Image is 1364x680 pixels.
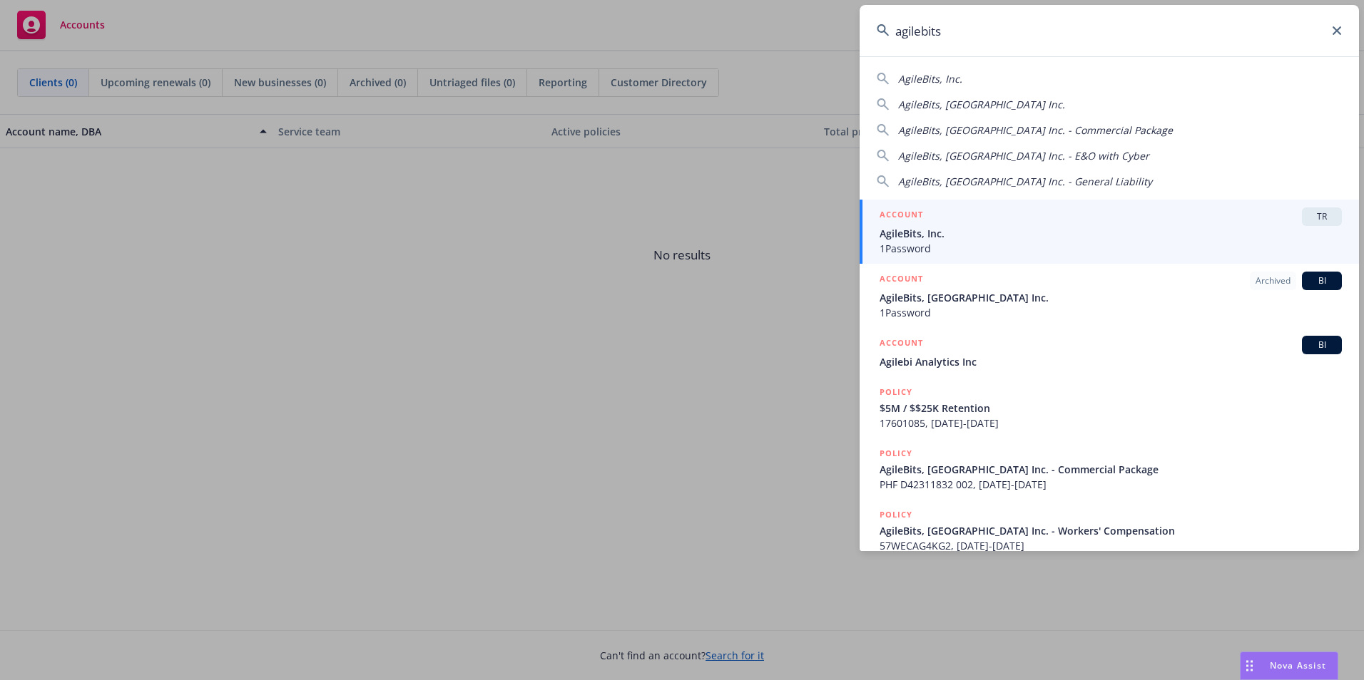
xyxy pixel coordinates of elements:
h5: ACCOUNT [880,207,923,225]
div: Drag to move [1241,652,1258,679]
a: POLICYAgileBits, [GEOGRAPHIC_DATA] Inc. - Commercial PackagePHF D42311832 002, [DATE]-[DATE] [860,438,1359,500]
span: PHF D42311832 002, [DATE]-[DATE] [880,477,1342,492]
span: AgileBits, Inc. [898,72,962,86]
span: AgileBits, [GEOGRAPHIC_DATA] Inc. - Commercial Package [880,462,1342,477]
span: AgileBits, [GEOGRAPHIC_DATA] Inc. [880,290,1342,305]
a: POLICYAgileBits, [GEOGRAPHIC_DATA] Inc. - Workers' Compensation57WECAG4KG2, [DATE]-[DATE] [860,500,1359,561]
span: AgileBits, [GEOGRAPHIC_DATA] Inc. - E&O with Cyber [898,149,1149,163]
h5: POLICY [880,385,912,399]
span: AgileBits, [GEOGRAPHIC_DATA] Inc. - Commercial Package [898,123,1173,137]
a: POLICY$5M / $$25K Retention17601085, [DATE]-[DATE] [860,377,1359,438]
span: BI [1308,274,1336,287]
h5: POLICY [880,508,912,522]
a: ACCOUNTTRAgileBits, Inc.1Password [860,200,1359,264]
button: Nova Assist [1240,651,1338,680]
span: Nova Assist [1270,659,1326,671]
a: ACCOUNTBIAgilebi Analytics Inc [860,328,1359,377]
span: AgileBits, [GEOGRAPHIC_DATA] Inc. - General Liability [898,175,1152,188]
h5: ACCOUNT [880,272,923,289]
h5: POLICY [880,446,912,460]
h5: ACCOUNT [880,336,923,353]
span: 17601085, [DATE]-[DATE] [880,416,1342,431]
span: Archived [1256,274,1291,287]
span: AgileBits, Inc. [880,226,1342,241]
input: Search... [860,5,1359,56]
span: 1Password [880,241,1342,256]
span: BI [1308,339,1336,351]
span: AgileBits, [GEOGRAPHIC_DATA] Inc. [898,98,1065,111]
span: $5M / $$25K Retention [880,401,1342,416]
span: 57WECAG4KG2, [DATE]-[DATE] [880,538,1342,553]
a: ACCOUNTArchivedBIAgileBits, [GEOGRAPHIC_DATA] Inc.1Password [860,264,1359,328]
span: Agilebi Analytics Inc [880,354,1342,369]
span: TR [1308,210,1336,223]
span: 1Password [880,305,1342,320]
span: AgileBits, [GEOGRAPHIC_DATA] Inc. - Workers' Compensation [880,523,1342,538]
